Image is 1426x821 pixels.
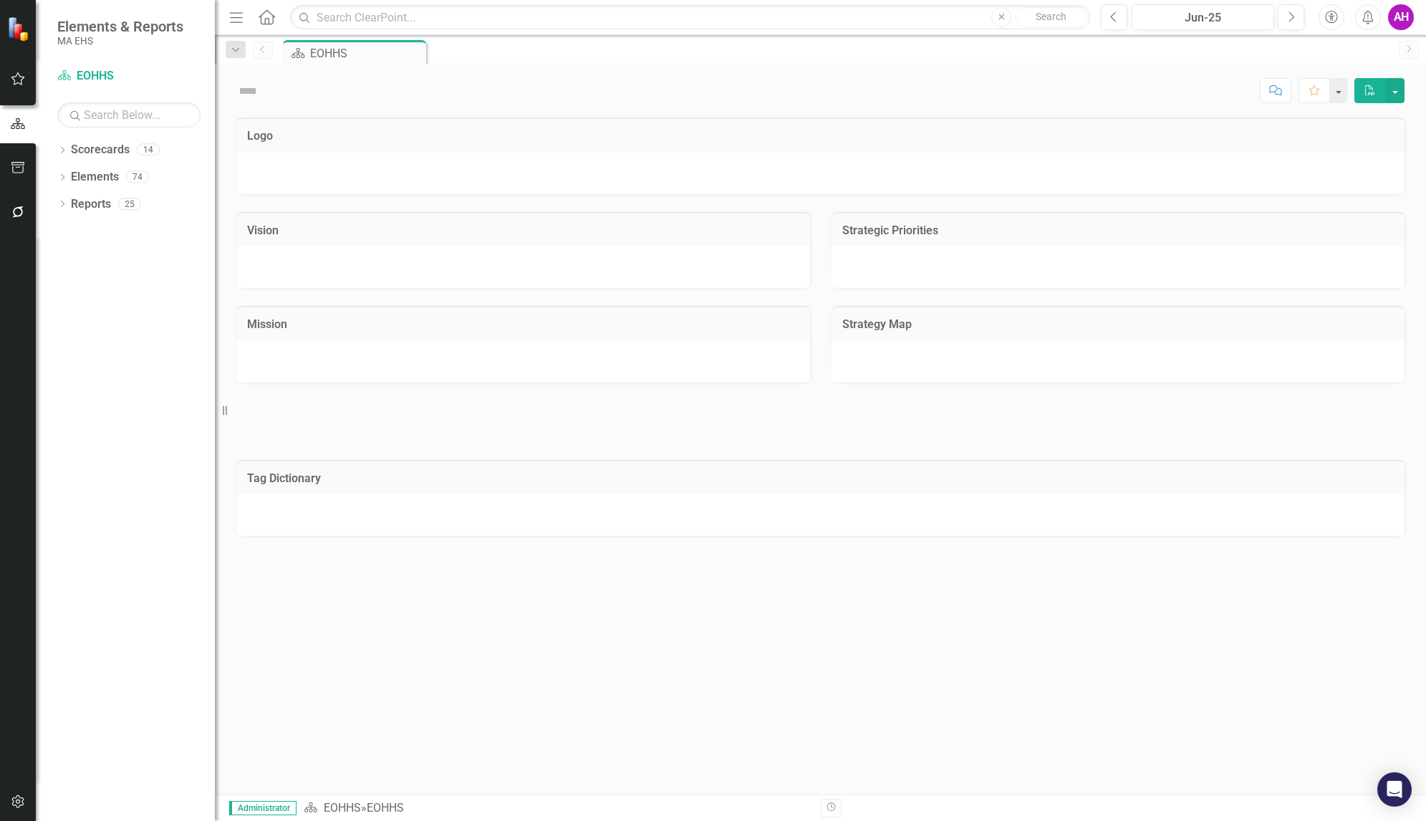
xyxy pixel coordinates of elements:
span: Search [1036,11,1066,22]
img: Not Defined [236,80,259,102]
div: » [304,800,810,817]
span: Administrator [229,801,297,815]
a: Scorecards [71,142,130,158]
div: Jun-25 [1137,9,1269,27]
a: Reports [71,196,111,213]
img: ClearPoint Strategy [7,16,33,42]
div: 14 [137,144,160,156]
h3: Tag Dictionary [247,472,1394,485]
a: EOHHS [57,68,201,85]
h3: Logo [247,130,1394,143]
h3: Vision [247,224,799,237]
div: 25 [118,198,141,210]
div: EOHHS [367,801,404,815]
small: MA EHS [57,35,183,47]
h3: Strategy Map [842,318,1394,331]
div: Open Intercom Messenger [1377,772,1412,807]
a: EOHHS [324,801,361,815]
button: Jun-25 [1132,4,1274,30]
div: EOHHS [310,44,423,62]
input: Search ClearPoint... [290,5,1090,30]
button: Search [1015,7,1087,27]
input: Search Below... [57,102,201,128]
a: Elements [71,169,119,186]
h3: Mission [247,318,799,331]
span: Elements & Reports [57,18,183,35]
button: AH [1388,4,1414,30]
h3: Strategic Priorities [842,224,1394,237]
div: 74 [126,171,149,183]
